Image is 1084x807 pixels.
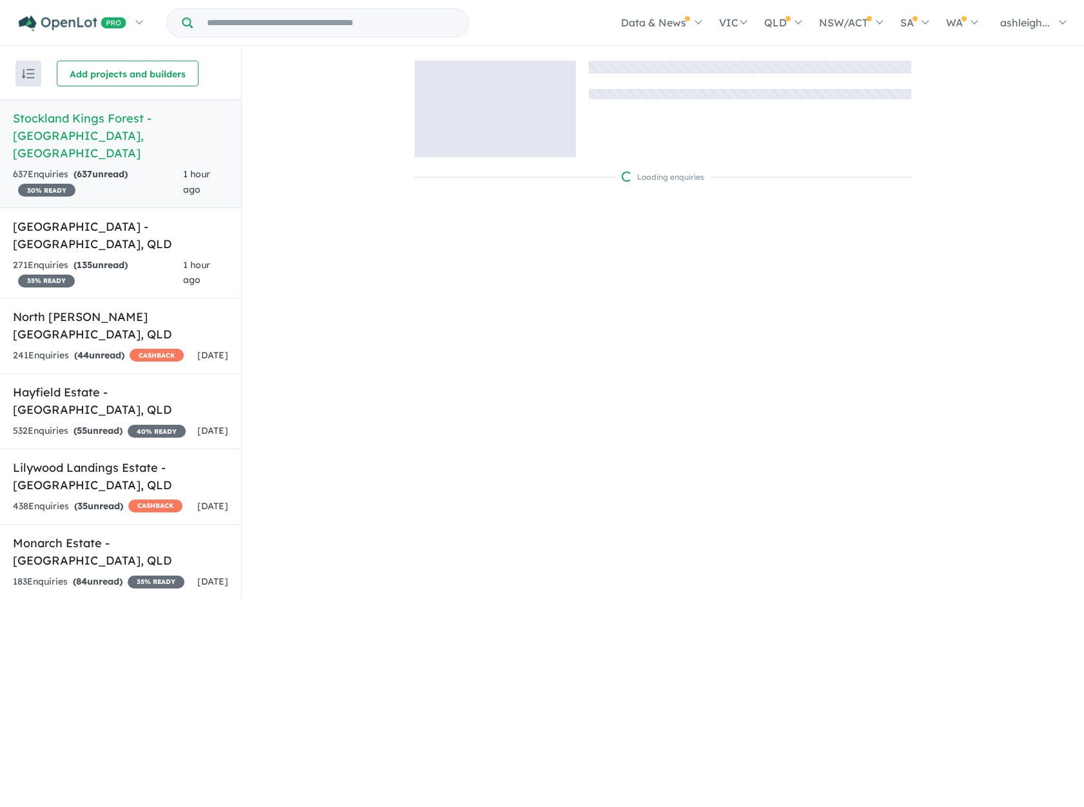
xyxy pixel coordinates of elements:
span: 44 [77,349,89,361]
strong: ( unread) [74,168,128,180]
strong: ( unread) [74,259,128,271]
div: 532 Enquir ies [13,423,186,439]
span: CASHBACK [130,349,184,362]
div: 241 Enquir ies [13,348,184,364]
span: 40 % READY [128,425,186,438]
h5: Hayfield Estate - [GEOGRAPHIC_DATA] , QLD [13,384,228,418]
span: 84 [76,576,87,587]
img: sort.svg [22,69,35,79]
button: Add projects and builders [57,61,199,86]
div: Loading enquiries [622,171,704,184]
span: 30 % READY [18,184,75,197]
span: [DATE] [197,576,228,587]
span: CASHBACK [128,500,182,512]
div: 271 Enquir ies [13,258,183,289]
span: 55 [77,425,87,436]
span: [DATE] [197,349,228,361]
h5: [GEOGRAPHIC_DATA] - [GEOGRAPHIC_DATA] , QLD [13,218,228,253]
span: 35 % READY [128,576,184,588]
span: 35 [77,500,88,512]
div: 637 Enquir ies [13,167,183,198]
strong: ( unread) [73,576,123,587]
span: [DATE] [197,425,228,436]
span: [DATE] [197,500,228,512]
strong: ( unread) [74,500,123,512]
span: 1 hour ago [183,168,210,195]
span: 1 hour ago [183,259,210,286]
input: Try estate name, suburb, builder or developer [195,9,466,37]
span: 135 [77,259,92,271]
h5: Lilywood Landings Estate - [GEOGRAPHIC_DATA] , QLD [13,459,228,494]
strong: ( unread) [74,425,123,436]
h5: Stockland Kings Forest - [GEOGRAPHIC_DATA] , [GEOGRAPHIC_DATA] [13,110,228,162]
span: ashleigh... [1000,16,1050,29]
span: 637 [77,168,92,180]
h5: Monarch Estate - [GEOGRAPHIC_DATA] , QLD [13,534,228,569]
div: 438 Enquir ies [13,499,182,514]
h5: North [PERSON_NAME][GEOGRAPHIC_DATA] , QLD [13,308,228,343]
img: Openlot PRO Logo White [19,15,126,32]
span: 35 % READY [18,275,75,287]
div: 183 Enquir ies [13,574,184,590]
strong: ( unread) [74,349,124,361]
